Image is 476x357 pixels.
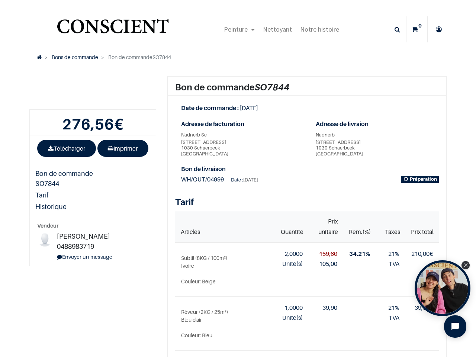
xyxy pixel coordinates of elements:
span: 21% TVA [388,304,399,321]
a: Imprimer [97,140,149,157]
strong: Bon de livraison [181,165,226,173]
strong: Date de commande : [181,104,239,112]
span: 1,0000 [284,304,303,311]
span: Unité(s) [282,260,303,267]
h2: Bon de commande [175,83,439,92]
div: Date : [231,176,258,184]
div: 39,90 [315,303,337,313]
img: Contact [37,231,52,247]
p: Subtil (8KG / 100m²) Ivoire Couleur: Beige [181,254,263,285]
strong: 34.21% [349,250,370,257]
span: € [411,250,433,257]
span: 276,56 [62,115,114,133]
img: Conscient [55,15,170,44]
a: Tarif [30,189,104,201]
div: 159,60 [315,249,337,259]
strong: Adresse de livraion [316,119,439,129]
a: Rêveur (2KG / 25m²)Bleu clair Couleur: Bleu [181,308,263,339]
a: Peinture [220,16,259,42]
a: Bon de commande SO7844 [30,168,104,189]
b: Préparation [410,176,437,182]
a: Bons de commande [52,54,98,60]
span: Prix total [411,228,434,235]
a: WH/OUT/04999 [181,176,225,183]
span: Bon de commande [108,54,152,60]
span: Nadnerb [316,132,335,138]
span: Unité(s) [282,314,303,321]
span: Nadnerb Sc [181,132,207,138]
a: Télécharger [37,140,96,157]
sup: 0 [416,22,424,29]
a: 0 [406,16,427,42]
span: Nettoyant [263,25,292,33]
em: SO7844 [255,82,289,93]
div: Open Tolstoy widget [415,260,470,316]
span: Notre histoire [300,25,339,33]
span: Rem.(%) [349,228,371,235]
span: 21% TVA [388,250,399,267]
span: 0488983719 [57,242,94,250]
th: Quantité [269,211,309,243]
span: 2,0000 [284,250,303,257]
span: [DATE] [243,177,258,183]
span: WH/OUT/04999 [181,176,224,183]
th: Prix unitaire [309,211,343,243]
li: SO7844 [98,53,171,61]
a: Accueil [37,54,42,60]
span: [DATE] [240,104,258,112]
a: Historique [30,201,104,212]
a: Envoyer un message [57,254,112,260]
span: Peinture [224,25,248,33]
span: Taxes [385,228,400,235]
strong: Vendeur [37,222,58,229]
div: Open Tolstoy [415,260,470,316]
strong: Adresse de facturation [181,119,304,129]
a: Subtil (8KG / 100m²)Ivoire Couleur: Beige [181,254,263,285]
span: [STREET_ADDRESS] 1030 Schaerbeek [GEOGRAPHIC_DATA] [181,139,304,157]
span: 210,00 [411,250,430,257]
h3: Tarif [175,196,439,208]
b: € [62,115,124,133]
iframe: Tidio Chat [438,309,473,344]
th: Articles [175,211,268,243]
div: 105,00 [315,259,337,269]
div: Tolstoy bubble widget [415,260,470,316]
span: [STREET_ADDRESS] 1030 Schaerbeek [GEOGRAPHIC_DATA] [316,139,439,157]
span: [PERSON_NAME] [57,232,110,240]
div: Close Tolstoy widget [461,261,470,269]
a: Logo of Conscient [55,15,170,44]
p: Rêveur (2KG / 25m²) Bleu clair Couleur: Bleu [181,308,263,339]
